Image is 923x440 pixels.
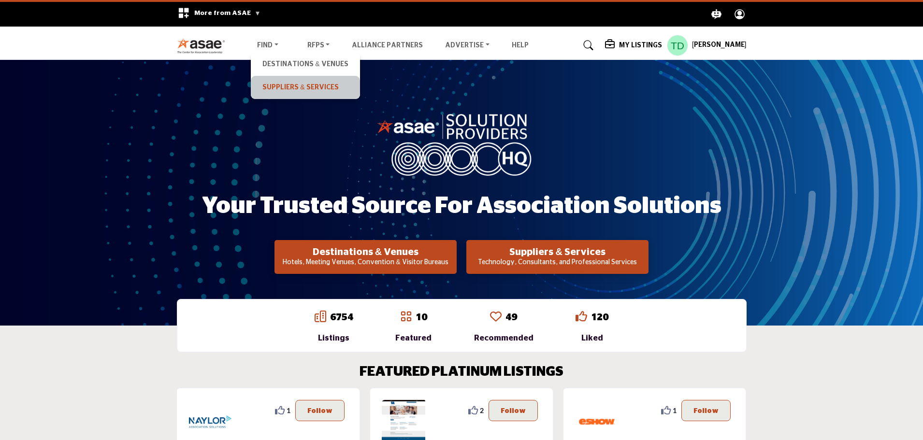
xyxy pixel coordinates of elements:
a: RFPs [301,39,337,52]
button: Follow [681,400,731,421]
a: Alliance Partners [352,42,423,49]
h5: [PERSON_NAME] [692,41,747,50]
button: Destinations & Venues Hotels, Meeting Venues, Convention & Visitor Bureaus [274,240,457,274]
div: Featured [395,332,432,344]
button: Suppliers & Services Technology, Consultants, and Professional Services [466,240,649,274]
h2: Suppliers & Services [469,246,646,258]
a: 6754 [330,312,353,322]
p: Hotels, Meeting Venues, Convention & Visitor Bureaus [277,258,454,268]
button: Show hide supplier dropdown [667,35,688,56]
div: More from ASAE [172,2,267,27]
a: Suppliers & Services [256,81,355,94]
a: Search [574,38,600,53]
h1: Your Trusted Source for Association Solutions [202,191,721,221]
img: image [377,112,546,175]
p: Follow [307,405,332,416]
button: Follow [295,400,345,421]
a: Go to Recommended [490,311,502,324]
div: Recommended [474,332,534,344]
a: Advertise [438,39,496,52]
div: Listings [315,332,353,344]
span: 1 [287,405,290,415]
a: Go to Featured [400,311,412,324]
span: 2 [480,405,484,415]
p: Follow [693,405,719,416]
a: Help [512,42,529,49]
a: 120 [591,312,608,322]
i: Go to Liked [576,311,587,322]
div: My Listings [605,40,662,51]
span: More from ASAE [194,10,260,16]
a: Find [250,39,285,52]
h2: FEATURED PLATINUM LISTINGS [360,364,563,381]
a: 49 [505,312,517,322]
a: Destinations & Venues [256,57,355,71]
img: Site Logo [177,38,231,54]
h5: My Listings [619,41,662,50]
a: 10 [416,312,427,322]
p: Technology, Consultants, and Professional Services [469,258,646,268]
h2: Destinations & Venues [277,246,454,258]
div: Liked [576,332,608,344]
button: Follow [489,400,538,421]
p: Follow [501,405,526,416]
span: 1 [673,405,677,415]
